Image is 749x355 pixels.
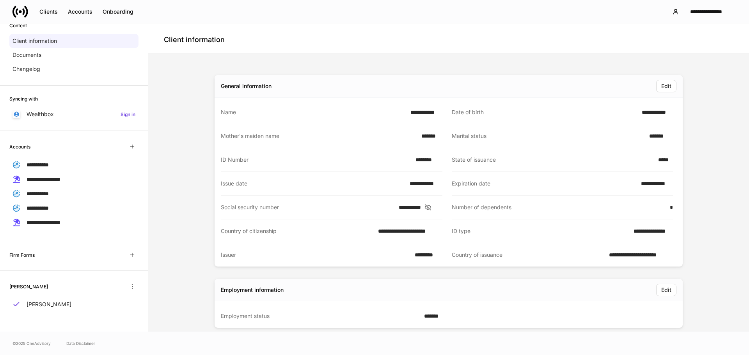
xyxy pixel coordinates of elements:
[452,108,637,116] div: Date of birth
[9,62,138,76] a: Changelog
[656,284,676,296] button: Edit
[221,180,405,187] div: Issue date
[12,65,40,73] p: Changelog
[9,143,30,150] h6: Accounts
[452,132,644,140] div: Marital status
[452,156,653,164] div: State of issuance
[63,5,98,18] button: Accounts
[103,8,133,16] div: Onboarding
[34,5,63,18] button: Clients
[221,227,373,235] div: Country of citizenship
[39,8,58,16] div: Clients
[656,80,676,92] button: Edit
[221,312,419,320] div: Employment status
[12,340,51,346] span: © 2025 OneAdvisory
[661,82,671,90] div: Edit
[9,22,27,29] h6: Content
[452,227,629,235] div: ID type
[221,286,284,294] div: Employment information
[9,107,138,121] a: WealthboxSign in
[12,51,41,59] p: Documents
[452,180,636,187] div: Expiration date
[9,283,48,290] h6: [PERSON_NAME]
[9,251,35,259] h6: Firm Forms
[661,286,671,294] div: Edit
[66,340,95,346] a: Data Disclaimer
[9,297,138,311] a: [PERSON_NAME]
[68,8,92,16] div: Accounts
[164,35,225,44] h4: Client information
[221,251,410,259] div: Issuer
[121,111,135,118] h6: Sign in
[221,108,406,116] div: Name
[221,203,394,211] div: Social security number
[221,132,417,140] div: Mother's maiden name
[9,34,138,48] a: Client information
[221,82,272,90] div: General information
[452,251,604,259] div: Country of issuance
[9,95,38,102] h6: Syncing with
[27,300,71,308] p: [PERSON_NAME]
[27,110,54,118] p: Wealthbox
[98,5,138,18] button: Onboarding
[452,203,665,211] div: Number of dependents
[221,156,411,164] div: ID Number
[12,37,57,45] p: Client information
[9,48,138,62] a: Documents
